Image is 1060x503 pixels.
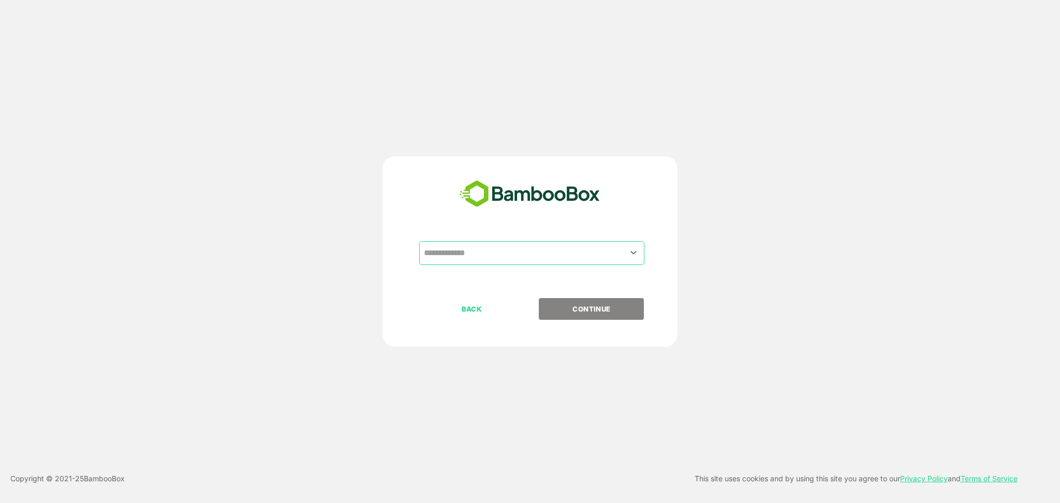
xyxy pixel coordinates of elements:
[961,474,1018,483] a: Terms of Service
[540,303,643,315] p: CONTINUE
[454,177,606,211] img: bamboobox
[695,472,1018,485] p: This site uses cookies and by using this site you agree to our and
[627,246,641,260] button: Open
[420,303,524,315] p: BACK
[419,298,524,320] button: BACK
[900,474,948,483] a: Privacy Policy
[10,472,125,485] p: Copyright © 2021- 25 BambooBox
[539,298,644,320] button: CONTINUE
